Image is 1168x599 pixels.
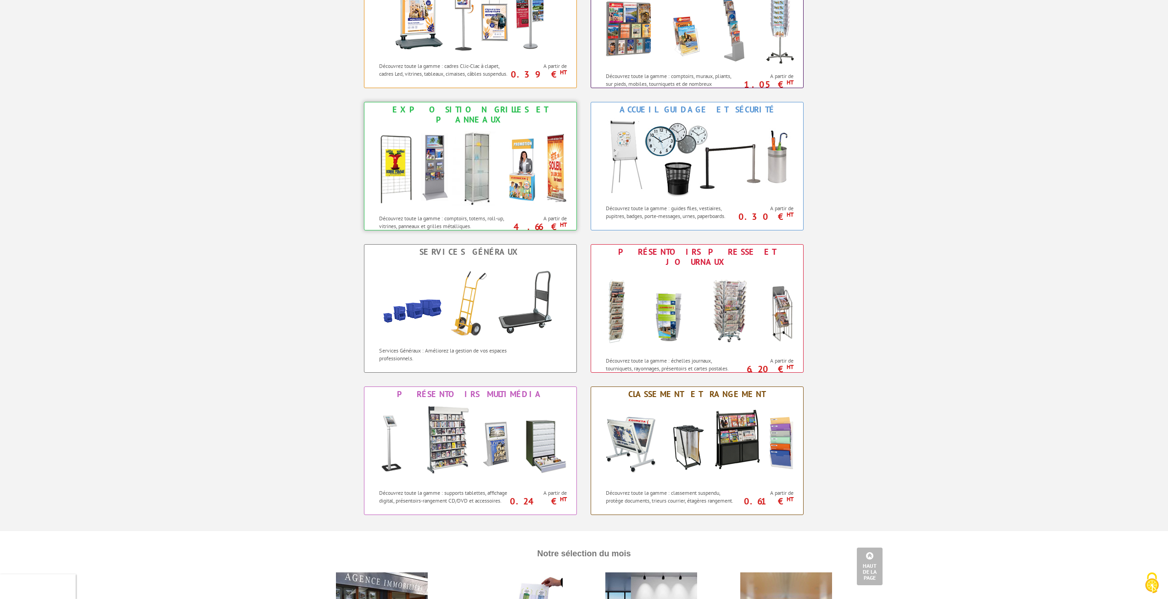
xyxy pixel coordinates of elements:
p: 1.05 € [735,82,794,87]
sup: HT [787,495,794,503]
div: Accueil Guidage et Sécurité [593,105,801,115]
a: Services Généraux Services Généraux Services Généraux : Améliorez la gestion de vos espaces profe... [364,244,577,373]
span: A partir de [739,205,794,212]
a: Haut de la page [857,548,883,585]
div: Présentoirs Presse et Journaux [593,247,801,267]
p: Découvrez toute la gamme : cadres Clic-Clac à clapet, cadres Led, vitrines, tableaux, cimaises, c... [379,62,510,78]
span: A partir de [513,489,567,497]
span: A partir de [513,62,567,70]
sup: HT [787,211,794,218]
p: 0.61 € [735,498,794,504]
h4: Notre Sélection du mois [325,540,844,568]
a: Accueil Guidage et Sécurité Accueil Guidage et Sécurité Découvrez toute la gamme : guides files, ... [591,102,804,230]
div: Services Généraux [367,247,574,257]
img: Classement et Rangement [596,402,798,484]
span: A partir de [513,215,567,222]
p: Découvrez toute la gamme : classement suspendu, protège documents, trieurs courrier, étagères ran... [606,489,737,504]
div: Exposition Grilles et Panneaux [367,105,574,125]
img: Accueil Guidage et Sécurité [596,117,798,200]
sup: HT [560,495,567,503]
span: A partir de [739,73,794,80]
a: Présentoirs Presse et Journaux Présentoirs Presse et Journaux Découvrez toute la gamme : échelles... [591,244,804,373]
img: Cookies (fenêtre modale) [1140,571,1163,594]
img: Services Généraux [369,259,571,342]
p: Découvrez toute la gamme : supports tablettes, affichage digital, présentoirs-rangement CD/DVD et... [379,489,510,504]
p: 4.66 € [508,224,567,230]
a: Exposition Grilles et Panneaux Exposition Grilles et Panneaux Découvrez toute la gamme : comptoir... [364,102,577,230]
button: Cookies (fenêtre modale) [1136,568,1168,599]
sup: HT [560,68,567,76]
div: Présentoirs Multimédia [367,389,574,399]
sup: HT [787,363,794,371]
a: Classement et Rangement Classement et Rangement Découvrez toute la gamme : classement suspendu, p... [591,386,804,515]
p: 6.20 € [735,366,794,372]
p: Découvrez toute la gamme : échelles journaux, tourniquets, rayonnages, présentoirs et cartes post... [606,357,737,372]
span: A partir de [739,489,794,497]
p: 0.39 € [508,72,567,77]
img: Présentoirs Presse et Journaux [596,269,798,352]
p: Découvrez toute la gamme : comptoirs, totems, roll-up, vitrines, panneaux et grilles métalliques. [379,214,510,230]
p: Découvrez toute la gamme : comptoirs, muraux, pliants, sur pieds, mobiles, tourniquets et de nomb... [606,72,737,95]
span: A partir de [739,357,794,364]
img: Exposition Grilles et Panneaux [369,127,571,210]
p: Découvrez toute la gamme : guides files, vestiaires, pupitres, badges, porte-messages, urnes, pap... [606,204,737,220]
img: Présentoirs Multimédia [369,402,571,484]
div: Classement et Rangement [593,389,801,399]
sup: HT [787,78,794,86]
p: 0.30 € [735,214,794,219]
p: Services Généraux : Améliorez la gestion de vos espaces professionnels. [379,347,510,362]
a: Présentoirs Multimédia Présentoirs Multimédia Découvrez toute la gamme : supports tablettes, affi... [364,386,577,515]
p: 0.24 € [508,498,567,504]
sup: HT [560,221,567,229]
